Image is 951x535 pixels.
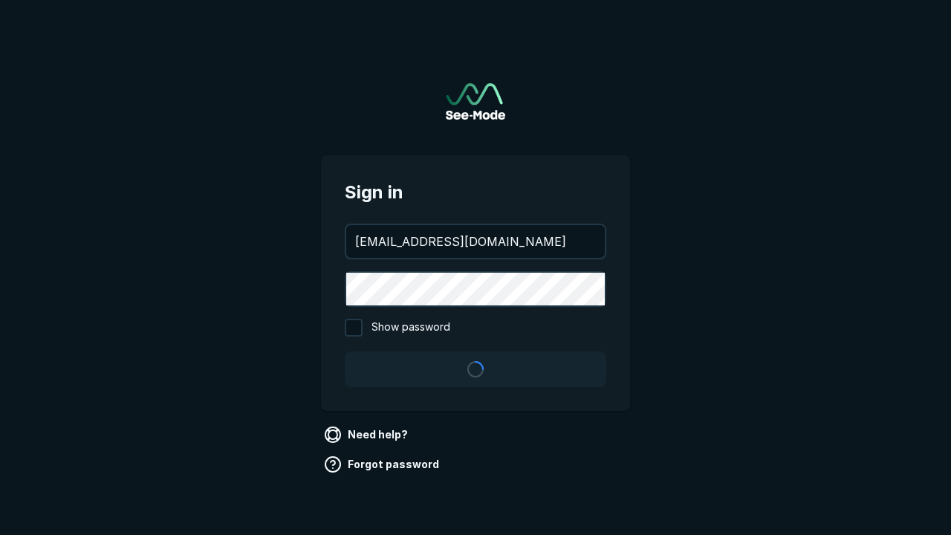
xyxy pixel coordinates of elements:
a: Need help? [321,423,414,447]
a: Go to sign in [446,83,505,120]
a: Forgot password [321,453,445,476]
span: Sign in [345,179,606,206]
span: Show password [371,319,450,337]
img: See-Mode Logo [446,83,505,120]
input: your@email.com [346,225,605,258]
